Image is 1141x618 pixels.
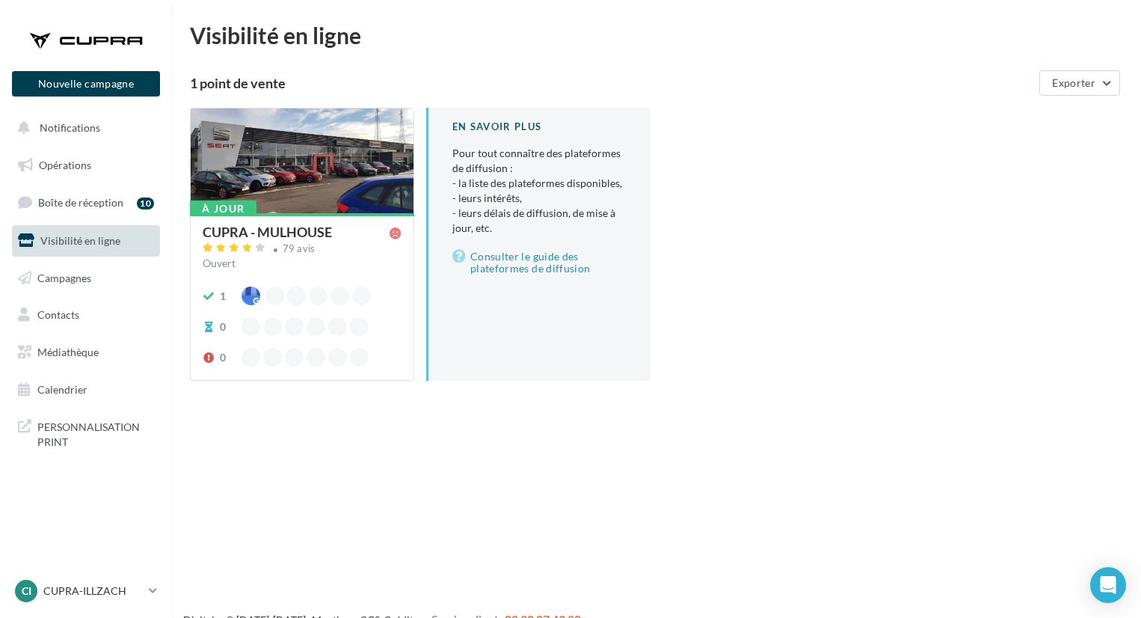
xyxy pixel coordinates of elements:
div: 10 [137,198,154,209]
span: Visibilité en ligne [40,234,120,247]
a: Médiathèque [9,337,163,368]
span: PERSONNALISATION PRINT [37,417,154,449]
a: CI CUPRA-ILLZACH [12,577,160,605]
a: Visibilité en ligne [9,225,163,257]
div: CUPRA - MULHOUSE [203,225,332,239]
div: Visibilité en ligne [190,24,1123,46]
span: Boîte de réception [38,196,123,209]
div: 1 [220,289,226,304]
div: 0 [220,319,226,334]
a: Boîte de réception10 [9,186,163,218]
div: En savoir plus [452,120,627,134]
span: Calendrier [37,383,87,396]
button: Notifications [9,112,157,144]
p: CUPRA-ILLZACH [43,584,143,599]
div: 0 [220,350,226,365]
span: Opérations [39,159,91,171]
button: Nouvelle campagne [12,71,160,97]
span: Contacts [37,308,79,321]
div: 79 avis [283,244,316,254]
li: - la liste des plateformes disponibles, [452,176,627,191]
div: Open Intercom Messenger [1090,567,1126,603]
span: CI [22,584,31,599]
span: Campagnes [37,271,91,284]
li: - leurs intérêts, [452,191,627,206]
a: 79 avis [203,241,402,259]
a: PERSONNALISATION PRINT [9,411,163,455]
a: Opérations [9,150,163,181]
div: 1 point de vente [190,76,1033,90]
span: Ouvert [203,257,236,269]
a: Contacts [9,299,163,331]
button: Exporter [1039,70,1120,96]
span: Exporter [1052,76,1095,89]
a: Campagnes [9,263,163,294]
p: Pour tout connaître des plateformes de diffusion : [452,146,627,236]
span: Médiathèque [37,346,99,358]
div: À jour [190,201,256,217]
span: Notifications [40,121,100,134]
a: Consulter le guide des plateformes de diffusion [452,248,627,278]
a: Calendrier [9,374,163,406]
li: - leurs délais de diffusion, de mise à jour, etc. [452,206,627,236]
